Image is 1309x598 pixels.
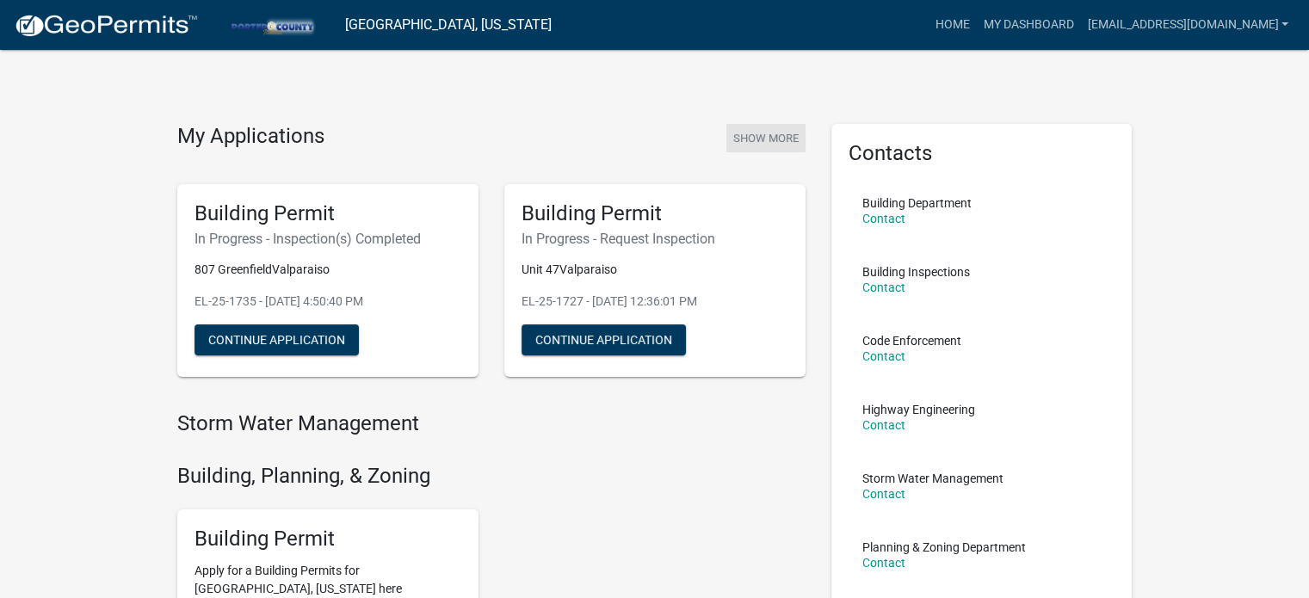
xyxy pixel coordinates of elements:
[862,541,1026,553] p: Planning & Zoning Department
[862,281,905,294] a: Contact
[522,324,686,355] button: Continue Application
[1080,9,1295,41] a: [EMAIL_ADDRESS][DOMAIN_NAME]
[194,527,461,552] h5: Building Permit
[194,201,461,226] h5: Building Permit
[862,335,961,347] p: Code Enforcement
[345,10,552,40] a: [GEOGRAPHIC_DATA], [US_STATE]
[862,487,905,501] a: Contact
[849,141,1115,166] h5: Contacts
[177,464,806,489] h4: Building, Planning, & Zoning
[194,261,461,279] p: 807 GreenfieldValparaiso
[177,411,806,436] h4: Storm Water Management
[862,418,905,432] a: Contact
[976,9,1080,41] a: My Dashboard
[177,124,324,150] h4: My Applications
[862,472,1003,484] p: Storm Water Management
[862,556,905,570] a: Contact
[522,293,788,311] p: EL-25-1727 - [DATE] 12:36:01 PM
[194,231,461,247] h6: In Progress - Inspection(s) Completed
[862,197,972,209] p: Building Department
[522,261,788,279] p: Unit 47Valparaiso
[522,231,788,247] h6: In Progress - Request Inspection
[862,212,905,225] a: Contact
[928,9,976,41] a: Home
[194,324,359,355] button: Continue Application
[862,404,975,416] p: Highway Engineering
[212,13,331,36] img: Porter County, Indiana
[522,201,788,226] h5: Building Permit
[726,124,806,152] button: Show More
[862,266,970,278] p: Building Inspections
[194,293,461,311] p: EL-25-1735 - [DATE] 4:50:40 PM
[194,562,461,598] p: Apply for a Building Permits for [GEOGRAPHIC_DATA], [US_STATE] here
[862,349,905,363] a: Contact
